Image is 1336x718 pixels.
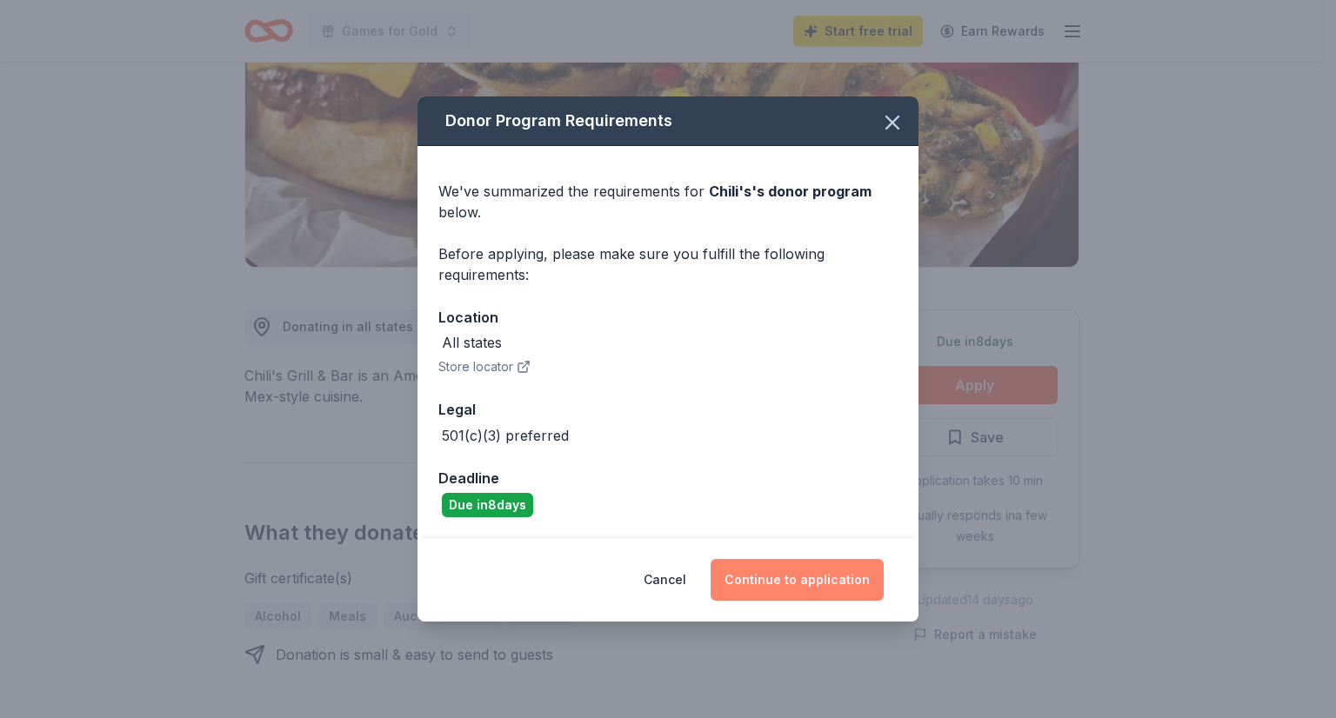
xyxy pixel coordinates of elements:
div: Due in 8 days [442,493,533,517]
div: 501(c)(3) preferred [442,425,569,446]
div: All states [442,332,502,353]
div: Legal [438,398,898,421]
div: Location [438,306,898,329]
button: Store locator [438,356,531,377]
div: Before applying, please make sure you fulfill the following requirements: [438,243,898,285]
div: We've summarized the requirements for below. [438,181,898,223]
button: Cancel [644,559,686,601]
span: Chili's 's donor program [709,183,872,200]
div: Deadline [438,467,898,489]
div: Donor Program Requirements [417,96,918,146]
button: Continue to application [711,559,884,601]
